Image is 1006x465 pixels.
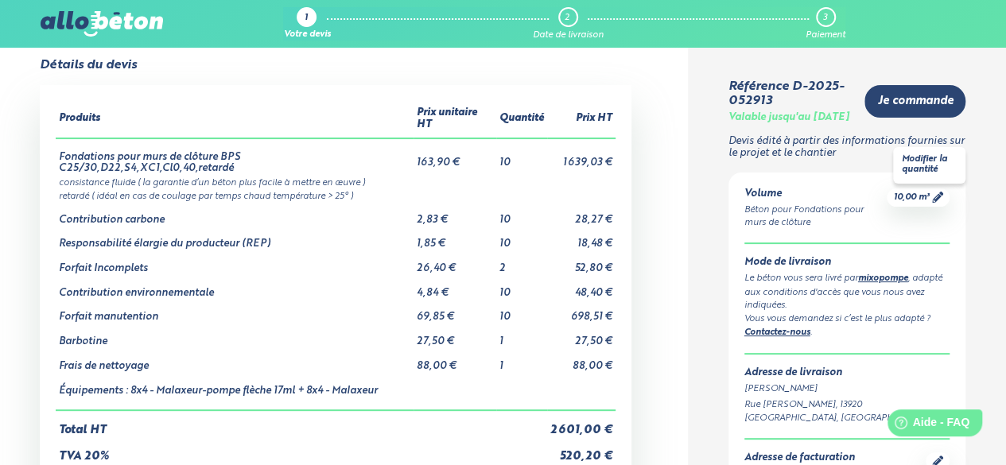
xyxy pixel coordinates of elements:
[547,101,616,138] th: Prix HT
[56,101,414,138] th: Produits
[414,101,496,138] th: Prix unitaire HT
[56,202,414,227] td: Contribution carbone
[496,101,547,138] th: Quantité
[56,373,414,411] td: Équipements : 8x4 - Malaxeur-pompe flèche 17ml + 8x4 - Malaxeur
[547,348,616,373] td: 88,00 €
[744,188,888,200] div: Volume
[496,324,547,348] td: 1
[496,299,547,324] td: 10
[40,58,137,72] div: Détails du devis
[877,95,953,108] span: Je commande
[414,348,496,373] td: 88,00 €
[547,250,616,275] td: 52,80 €
[858,274,908,283] a: mixopompe
[414,202,496,227] td: 2,83 €
[547,437,616,463] td: 520,20 €
[547,226,616,250] td: 18,48 €
[547,299,616,324] td: 698,51 €
[864,403,989,448] iframe: Help widget launcher
[56,348,414,373] td: Frais de nettoyage
[56,188,616,202] td: retardé ( idéal en cas de coulage par temps chaud température > 25° )
[728,79,853,109] div: Référence D-2025-052913
[414,299,496,324] td: 69,85 €
[864,85,965,118] a: Je commande
[56,437,547,463] td: TVA 20%
[533,30,604,41] div: Date de livraison
[744,382,950,396] div: [PERSON_NAME]
[56,138,414,175] td: Fondations pour murs de clôture BPS C25/30,D22,S4,XC1,Cl0,40,retardé
[728,136,966,159] p: Devis édité à partir des informations fournies sur le projet et le chantier
[744,257,950,269] div: Mode de livraison
[744,312,950,340] div: Vous vous demandez si c’est le plus adapté ? .
[547,275,616,300] td: 48,40 €
[728,112,849,124] div: Valable jusqu'au [DATE]
[414,324,496,348] td: 27,50 €
[823,13,827,23] div: 3
[744,272,950,312] div: Le béton vous sera livré par , adapté aux conditions d'accès que vous nous avez indiquées.
[744,398,950,425] div: Rue [PERSON_NAME], 13920 [GEOGRAPHIC_DATA], [GEOGRAPHIC_DATA]
[496,250,547,275] td: 2
[744,203,888,231] div: Béton pour Fondations pour murs de clôture
[806,7,845,41] a: 3 Paiement
[56,410,547,437] td: Total HT
[414,250,496,275] td: 26,40 €
[56,324,414,348] td: Barbotine
[744,367,950,379] div: Adresse de livraison
[414,275,496,300] td: 4,84 €
[565,13,569,23] div: 2
[533,7,604,41] a: 2 Date de livraison
[56,250,414,275] td: Forfait Incomplets
[547,324,616,348] td: 27,50 €
[744,452,926,464] div: Adresse de facturation
[414,226,496,250] td: 1,85 €
[496,275,547,300] td: 10
[56,226,414,250] td: Responsabilité élargie du producteur (REP)
[283,7,330,41] a: 1 Votre devis
[806,30,845,41] div: Paiement
[56,275,414,300] td: Contribution environnementale
[414,138,496,175] td: 163,90 €
[893,192,929,203] span: 10,00 m³
[56,175,616,188] td: consistance fluide ( la garantie d’un béton plus facile à mettre en œuvre )
[41,11,163,37] img: allobéton
[496,138,547,175] td: 10
[496,226,547,250] td: 10
[56,299,414,324] td: Forfait manutention
[744,328,810,337] a: Contactez-nous
[496,202,547,227] td: 10
[547,138,616,175] td: 1 639,03 €
[496,348,547,373] td: 1
[547,410,616,437] td: 2 601,00 €
[283,30,330,41] div: Votre devis
[305,14,308,24] div: 1
[547,202,616,227] td: 28,27 €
